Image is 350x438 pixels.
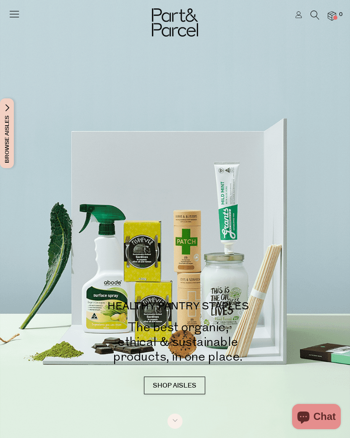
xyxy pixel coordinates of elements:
inbox-online-store-chat: Shopify online store chat [290,404,343,431]
span: Browse Aisles [3,98,12,168]
a: 0 [328,11,336,20]
a: SHOP AISLES [144,377,205,394]
span: 0 [337,11,345,18]
img: Part&Parcel [152,8,198,37]
h2: The best organic, ethical & sustainable products, in one place. [25,320,331,364]
p: HEALTHY PANTRY STAPLES [25,301,331,311]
